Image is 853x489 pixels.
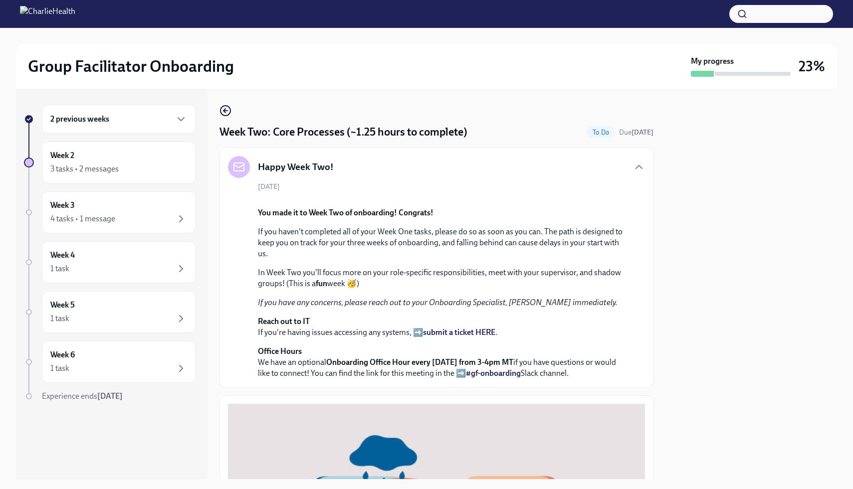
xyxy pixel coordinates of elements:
[466,368,521,378] a: #gf-onboarding
[24,291,196,333] a: Week 51 task
[258,226,629,259] p: If you haven't completed all of your Week One tasks, please do so as soon as you can. The path is...
[258,161,334,173] h5: Happy Week Two!
[42,391,123,401] span: Experience ends
[50,250,75,261] h6: Week 4
[691,56,734,67] strong: My progress
[50,114,109,125] h6: 2 previous weeks
[28,56,234,76] h2: Group Facilitator Onboarding
[50,163,119,174] div: 3 tasks • 2 messages
[619,128,653,137] span: Due
[24,341,196,383] a: Week 61 task
[799,57,825,75] h3: 23%
[24,241,196,283] a: Week 41 task
[50,263,69,274] div: 1 task
[258,346,302,356] strong: Office Hours
[20,6,75,22] img: CharlieHealth
[97,391,123,401] strong: [DATE]
[258,346,629,379] p: We have an optional if you have questions or would like to connect! You can find the link for thi...
[24,142,196,183] a: Week 23 tasks • 2 messages
[50,363,69,374] div: 1 task
[632,128,653,137] strong: [DATE]
[423,327,495,337] a: submit a ticket HERE
[258,208,433,217] strong: You made it to Week Two of onboarding! Congrats!
[219,125,467,140] h4: Week Two: Core Processes (~1.25 hours to complete)
[587,129,615,136] span: To Do
[50,349,75,360] h6: Week 6
[50,200,75,211] h6: Week 3
[50,300,75,311] h6: Week 5
[316,279,327,288] strong: fun
[326,357,513,367] strong: Onboarding Office Hour every [DATE] from 3-4pm MT
[50,313,69,324] div: 1 task
[258,316,629,338] p: If you're having issues accessing any systems, ➡️ .
[258,298,618,307] em: If you have any concerns, please reach out to your Onboarding Specialist, [PERSON_NAME] immediately.
[258,267,629,289] p: In Week Two you'll focus more on your role-specific responsibilities, meet with your supervisor, ...
[258,317,310,326] strong: Reach out to IT
[42,105,196,134] div: 2 previous weeks
[258,182,280,191] span: [DATE]
[24,191,196,233] a: Week 34 tasks • 1 message
[619,128,653,137] span: September 8th, 2025 09:00
[50,150,74,161] h6: Week 2
[50,213,115,224] div: 4 tasks • 1 message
